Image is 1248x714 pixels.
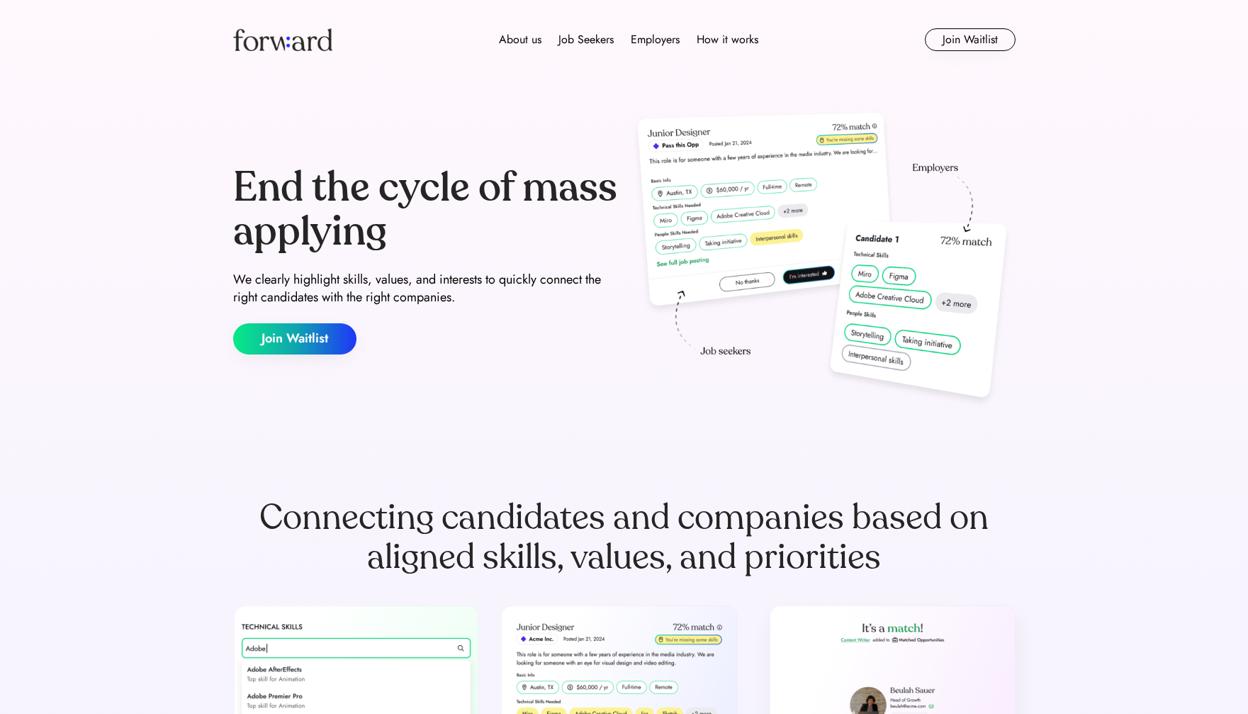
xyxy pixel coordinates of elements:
[558,31,614,48] div: Job Seekers
[233,28,332,51] img: Forward logo
[233,323,356,355] button: Join Waitlist
[925,28,1016,51] button: Join Waitlist
[630,108,1016,413] img: hero-image.png
[233,271,619,306] div: We clearly highlight skills, values, and interests to quickly connect the right candidates with t...
[499,31,541,48] div: About us
[233,166,619,253] div: End the cycle of mass applying
[697,31,758,48] div: How it works
[233,498,1016,577] div: Connecting candidates and companies based on aligned skills, values, and priorities
[631,31,680,48] div: Employers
